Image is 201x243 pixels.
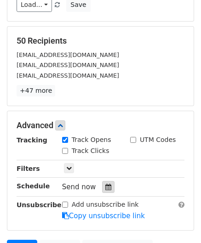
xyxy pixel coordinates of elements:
[72,135,111,145] label: Track Opens
[17,182,50,190] strong: Schedule
[17,85,55,96] a: +47 more
[72,200,139,209] label: Add unsubscribe link
[17,62,119,68] small: [EMAIL_ADDRESS][DOMAIN_NAME]
[17,51,119,58] small: [EMAIL_ADDRESS][DOMAIN_NAME]
[62,183,96,191] span: Send now
[17,72,119,79] small: [EMAIL_ADDRESS][DOMAIN_NAME]
[140,135,176,145] label: UTM Codes
[155,199,201,243] iframe: Chat Widget
[17,36,184,46] h5: 50 Recipients
[62,212,145,220] a: Copy unsubscribe link
[72,146,109,156] label: Track Clicks
[17,165,40,172] strong: Filters
[17,120,184,130] h5: Advanced
[17,136,47,144] strong: Tracking
[17,201,62,209] strong: Unsubscribe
